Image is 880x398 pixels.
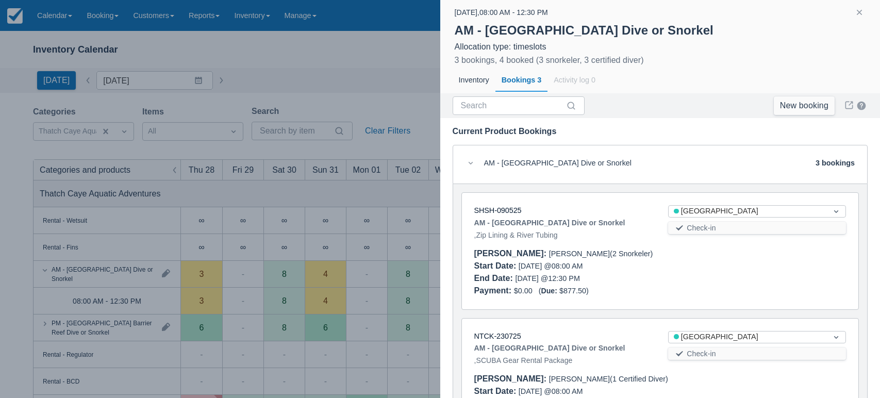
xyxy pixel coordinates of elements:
div: [DATE] @ 08:00 AM [474,260,652,272]
div: End Date : [474,274,516,283]
div: [DATE] @ 08:00 AM [474,385,652,397]
div: [PERSON_NAME] : [474,374,549,383]
div: Start Date : [474,261,519,270]
div: [DATE] , 08:00 AM - 12:30 PM [455,6,548,19]
div: Payment : [474,286,514,295]
div: [PERSON_NAME] : [474,249,549,258]
div: [PERSON_NAME] (1 Certified Diver) [474,373,846,385]
strong: AM - [GEOGRAPHIC_DATA] Dive or Snorkel [455,23,713,37]
div: , SCUBA Gear Rental Package [474,342,652,367]
span: ( $877.50 ) [539,287,589,295]
div: [GEOGRAPHIC_DATA] [674,331,822,343]
input: Search [461,96,564,115]
div: Start Date : [474,387,519,395]
div: Due: [541,287,559,295]
strong: AM - [GEOGRAPHIC_DATA] Dive or Snorkel [474,217,625,229]
div: [DATE] @ 12:30 PM [474,272,652,285]
div: $0.00 [474,285,846,297]
div: Bookings 3 [495,69,548,92]
div: Current Product Bookings [453,126,868,137]
div: 3 bookings, 4 booked (3 snorkeler, 3 certified diver) [455,54,644,67]
div: AM - [GEOGRAPHIC_DATA] Dive or Snorkel [484,158,632,172]
div: [PERSON_NAME] (2 Snorkeler) [474,247,846,260]
div: 3 bookings [816,158,855,172]
span: Dropdown icon [831,206,841,217]
a: SHSH-090525 [474,206,522,214]
a: NTCK-230725 [474,332,521,340]
a: New booking [774,96,835,115]
strong: AM - [GEOGRAPHIC_DATA] Dive or Snorkel [474,342,625,354]
div: Allocation type: timeslots [455,42,866,52]
div: , Zip Lining & River Tubing [474,217,652,241]
span: Dropdown icon [831,332,841,342]
button: Check-in [668,222,846,234]
div: Inventory [453,69,495,92]
button: Check-in [668,347,846,360]
div: [GEOGRAPHIC_DATA] [674,206,822,217]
